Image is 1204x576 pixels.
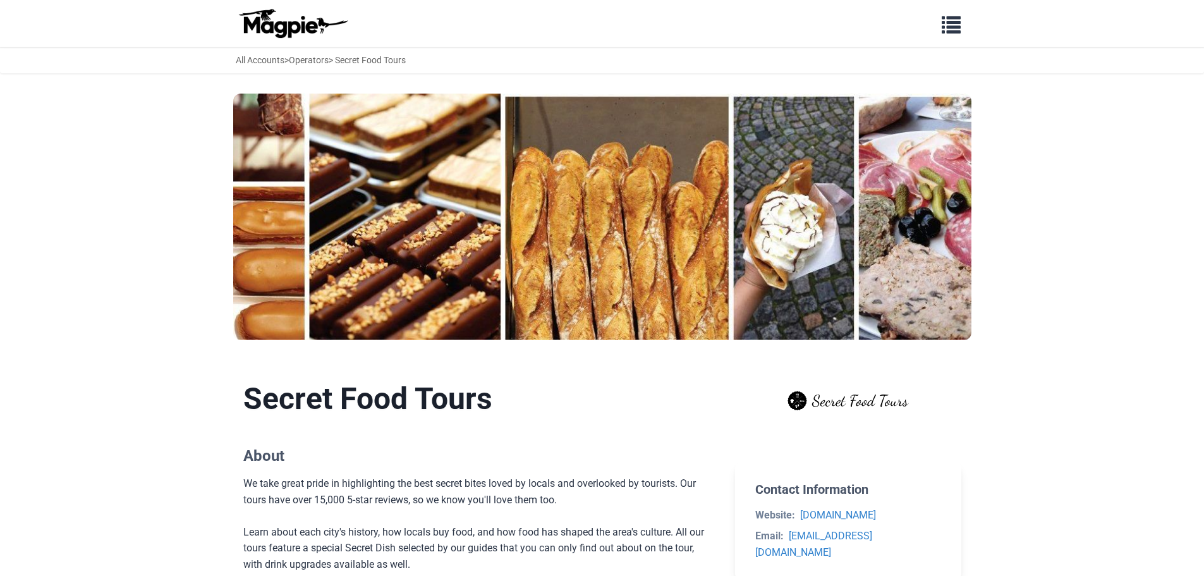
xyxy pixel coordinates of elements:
a: Operators [289,55,329,65]
strong: Website: [755,509,795,521]
h2: About [243,447,715,465]
div: > > Secret Food Tours [236,53,406,67]
h1: Secret Food Tours [243,381,715,417]
a: [DOMAIN_NAME] [800,509,876,521]
img: logo-ab69f6fb50320c5b225c76a69d11143b.png [236,8,350,39]
h2: Contact Information [755,482,940,497]
a: [EMAIL_ADDRESS][DOMAIN_NAME] [755,530,872,558]
img: Secret Food Tours logo [787,381,909,421]
strong: Email: [755,530,784,542]
img: Secret Food Tours banner [233,94,971,340]
a: All Accounts [236,55,284,65]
